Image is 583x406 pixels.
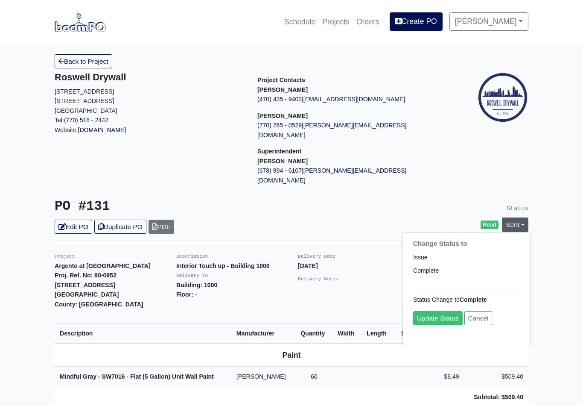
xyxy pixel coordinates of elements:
a: [DOMAIN_NAME] [78,127,126,133]
strong: Building: 1000 [176,282,217,288]
p: Status Change to [413,295,520,305]
a: Duplicate PO [94,220,146,234]
a: (678) 994 - 6107 [257,167,302,174]
a: Orders [353,12,383,31]
a: Back to Project [55,54,112,68]
td: $509.40 [464,367,528,387]
div: Website: [55,72,245,135]
a: Sent [502,218,528,232]
a: Create PO [390,12,443,30]
strong: Mindful Gray - SW7016 - Flat (5 Gallon) Unit Wall Paint [60,373,214,380]
a: [PERSON_NAME] [449,12,528,30]
strong: Argento at [GEOGRAPHIC_DATA] [55,262,151,269]
a: Update Status [413,312,463,326]
small: Delivery Date [298,254,335,259]
h3: PO #131 [55,199,285,215]
strong: [DATE] [298,262,318,269]
p: | [257,94,447,104]
a: Projects [319,12,353,31]
small: Project [55,254,75,259]
strong: [GEOGRAPHIC_DATA] [55,291,119,298]
a: Cancel [464,312,493,326]
p: Tel: [55,115,245,125]
td: 60 [295,367,332,387]
p: [STREET_ADDRESS] [55,87,245,97]
a: Schedule [281,12,319,31]
span: Project Contacts [257,76,305,83]
span: Read [481,221,499,229]
th: Length [361,323,394,344]
small: Delivery To [176,273,208,278]
th: Manufacturer [231,323,295,344]
strong: Complete [460,296,487,303]
a: Issue [403,251,530,265]
span: Superintendent [257,148,301,155]
strong: [PERSON_NAME] [257,112,308,119]
h6: Change Status to [403,236,530,251]
p: [GEOGRAPHIC_DATA] [55,106,245,116]
small: Status [507,205,528,212]
strong: [STREET_ADDRESS] [55,282,115,288]
a: [EMAIL_ADDRESS][DOMAIN_NAME] [303,96,405,103]
a: (770) 265 - 0529 [257,122,302,129]
th: Description [55,323,231,344]
a: PDF [149,220,175,234]
strong: Proj. Ref. No: 80-0952 [55,272,117,279]
a: Edit PO [55,220,92,234]
strong: [PERSON_NAME] [257,158,308,165]
img: boomPO [55,12,106,32]
a: [PERSON_NAME][EMAIL_ADDRESS][DOMAIN_NAME] [257,167,407,184]
a: [PERSON_NAME][EMAIL_ADDRESS][DOMAIN_NAME] [257,122,407,138]
small: Delivery Notes [298,277,338,282]
b: Paint [282,351,300,359]
small: Description [176,254,208,259]
strong: Floor: - [176,291,197,298]
td: $8.49 [423,367,464,387]
th: Width [332,323,361,344]
th: SF/LF [394,323,423,344]
th: Quantity [295,323,332,344]
a: (470) 435 - 9402 [257,96,302,103]
strong: Interior Touch up - Building 1000 [176,262,270,269]
a: Complete [403,264,530,277]
h5: Roswell Drywall [55,72,245,83]
strong: County: [GEOGRAPHIC_DATA] [55,301,143,308]
p: | [257,166,447,185]
p: [STREET_ADDRESS] [55,96,245,106]
a: (770) 518 - 2442 [64,117,108,124]
div: [PERSON_NAME] [402,232,531,346]
td: [PERSON_NAME] [231,367,295,387]
strong: [PERSON_NAME] [257,86,308,93]
p: | [257,121,447,140]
